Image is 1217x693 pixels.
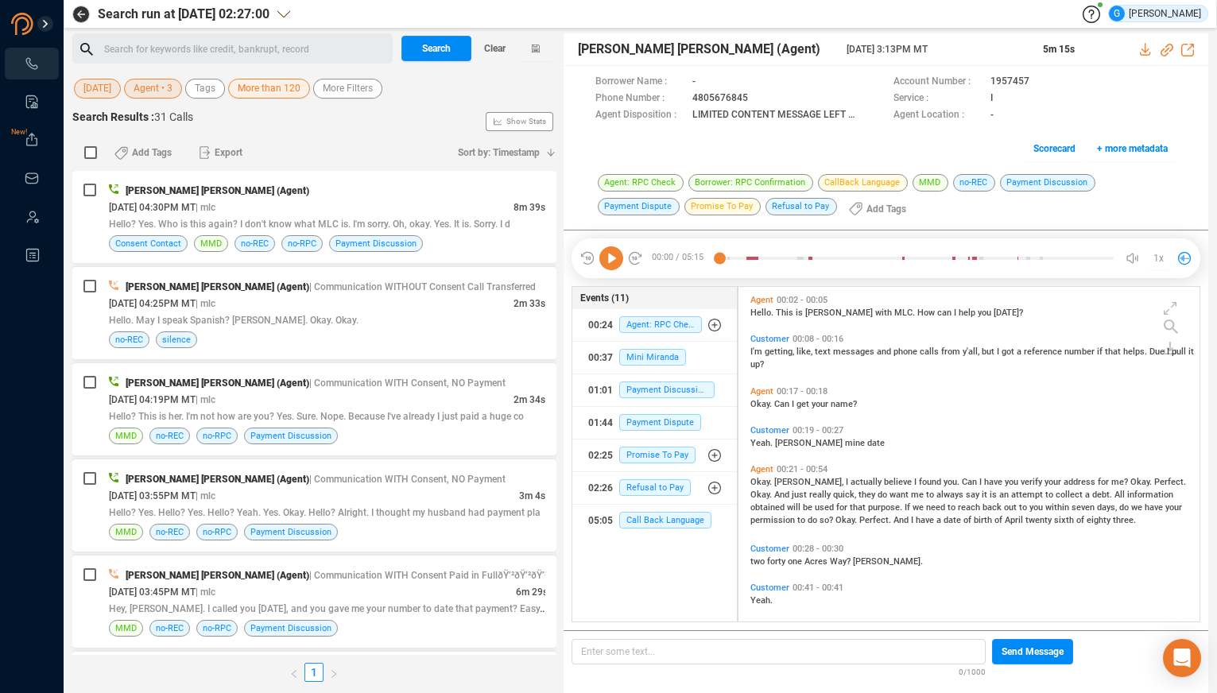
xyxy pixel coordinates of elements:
[11,13,99,35] img: prodigal-logo
[115,428,137,443] span: MMD
[836,502,850,513] span: for
[990,91,993,107] span: I
[1097,136,1168,161] span: + more metadata
[979,477,984,487] span: I
[788,556,804,567] span: one
[999,490,1011,500] span: an
[792,490,809,500] span: just
[309,281,536,292] span: | Communication WITHOUT Consent Call Transferred
[1153,246,1164,271] span: 1x
[1149,346,1167,357] span: Due
[250,525,331,540] span: Payment Discussion
[572,309,737,341] button: 00:24Agent: RPC Check
[959,308,978,318] span: help
[916,515,936,525] span: have
[750,583,789,593] span: Customer
[619,479,691,496] span: Refusal to Pay
[750,308,776,318] span: Hello.
[911,490,926,500] span: me
[1021,477,1045,487] span: verify
[1064,346,1097,357] span: number
[238,79,300,99] span: More than 120
[195,79,215,99] span: Tags
[1005,515,1025,525] span: April
[913,502,926,513] span: we
[1165,502,1182,513] span: your
[1019,502,1029,513] span: to
[72,267,556,359] div: [PERSON_NAME] [PERSON_NAME] (Agent)| Communication WITHOUT Consent Call Transferred[DATE] 04:25PM...
[514,298,545,309] span: 2m 33s
[156,525,184,540] span: no-REC
[309,570,548,581] span: | Communication WITH Consent Paid in FullðŸ’²ðŸ’²ðŸ’²
[305,664,323,681] a: 1
[200,236,222,251] span: MMD
[750,359,764,370] span: up?
[982,346,997,357] span: but
[588,475,613,501] div: 02:26
[109,411,524,422] span: Hello? This is her. I'm not how are you? Yes. Sure. Nope. Because I've already I just paid a huge co
[156,428,184,443] span: no-REC
[830,556,853,567] span: Way?
[516,587,548,598] span: 6m 29s
[787,502,803,513] span: will
[1109,6,1201,21] div: [PERSON_NAME]
[519,490,545,501] span: 3m 4s
[1064,477,1098,487] span: address
[850,502,868,513] span: that
[309,474,506,485] span: | Communication WITH Consent, NO Payment
[776,308,796,318] span: This
[619,447,696,463] span: Promise To Pay
[595,74,684,91] span: Borrower Name :
[1011,490,1045,500] span: attempt
[572,439,737,471] button: 02:25Promise To Pay
[1017,346,1024,357] span: a
[126,281,309,292] span: [PERSON_NAME] [PERSON_NAME] (Agent)
[72,556,556,648] div: [PERSON_NAME] [PERSON_NAME] (Agent)| Communication WITH Consent Paid in FullðŸ’²ðŸ’²ðŸ’²[DATE] 03...
[196,490,215,501] span: | mlc
[1092,490,1114,500] span: debt.
[1025,136,1084,161] button: Scorecard
[1045,477,1064,487] span: your
[774,399,792,409] span: Can
[1024,346,1064,357] span: reference
[688,174,813,192] span: Borrower: RPC Confirmation
[196,202,215,213] span: | mlc
[765,346,796,357] span: getting,
[486,112,553,131] button: Show Stats
[990,74,1029,91] span: 1957457
[937,308,954,318] span: can
[750,477,774,487] span: Okay.
[329,669,339,679] span: right
[1054,515,1076,525] span: sixth
[974,515,994,525] span: birth
[1148,247,1170,269] button: 1x
[98,5,269,24] span: Search run at [DATE] 02:27:00
[847,42,1024,56] span: [DATE] 3:13PM MT
[514,394,545,405] span: 2m 34s
[990,490,999,500] span: is
[750,595,773,606] span: Yeah.
[109,394,196,405] span: [DATE] 04:19PM MT
[215,140,242,165] span: Export
[83,79,111,99] span: [DATE]
[820,515,835,525] span: so?
[1087,515,1113,525] span: eighty
[893,74,983,91] span: Account Number :
[588,345,613,370] div: 00:37
[458,140,540,165] span: Sort by: Timestamp
[1097,346,1105,357] span: if
[115,525,137,540] span: MMD
[126,474,309,485] span: [PERSON_NAME] [PERSON_NAME] (Agent)
[228,79,310,99] button: More than 120
[619,349,686,366] span: Mini Miranda
[72,459,556,552] div: [PERSON_NAME] [PERSON_NAME] (Agent)| Communication WITH Consent, NO Payment[DATE] 03:55PM MT| mlc...
[109,315,359,326] span: Hello. May I speak Spanish? [PERSON_NAME]. Okay. Okay.
[5,124,59,156] li: Exports
[115,332,143,347] span: no-REC
[774,490,792,500] span: And
[1076,515,1087,525] span: of
[1130,477,1154,487] span: Okay.
[11,116,27,148] span: New!
[1098,477,1111,487] span: for
[866,196,906,222] span: Add Tags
